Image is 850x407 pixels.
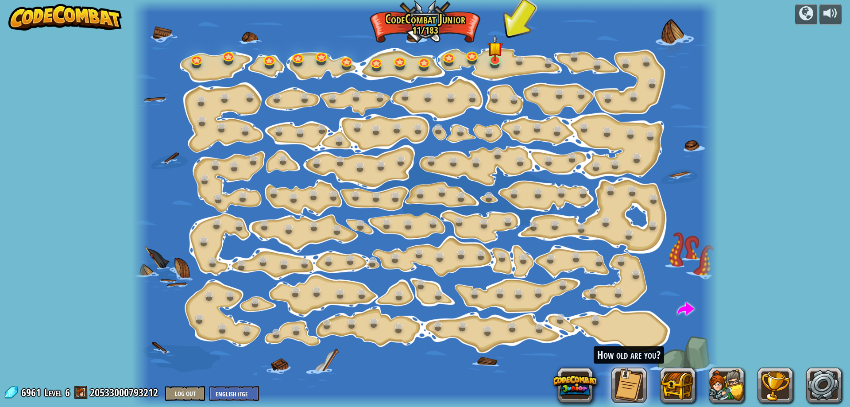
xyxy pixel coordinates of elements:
img: CodeCombat - Learn how to code by playing a game [8,4,122,31]
div: How old are you? [594,346,664,364]
span: Level [44,385,62,400]
img: level-banner-started.png [487,35,503,61]
button: Log Out [165,386,205,401]
span: 6961 [21,385,43,399]
span: 6 [65,385,70,399]
a: 20533000793212 [90,385,161,399]
button: Campaigns [795,4,817,25]
button: Adjust volume [819,4,842,25]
